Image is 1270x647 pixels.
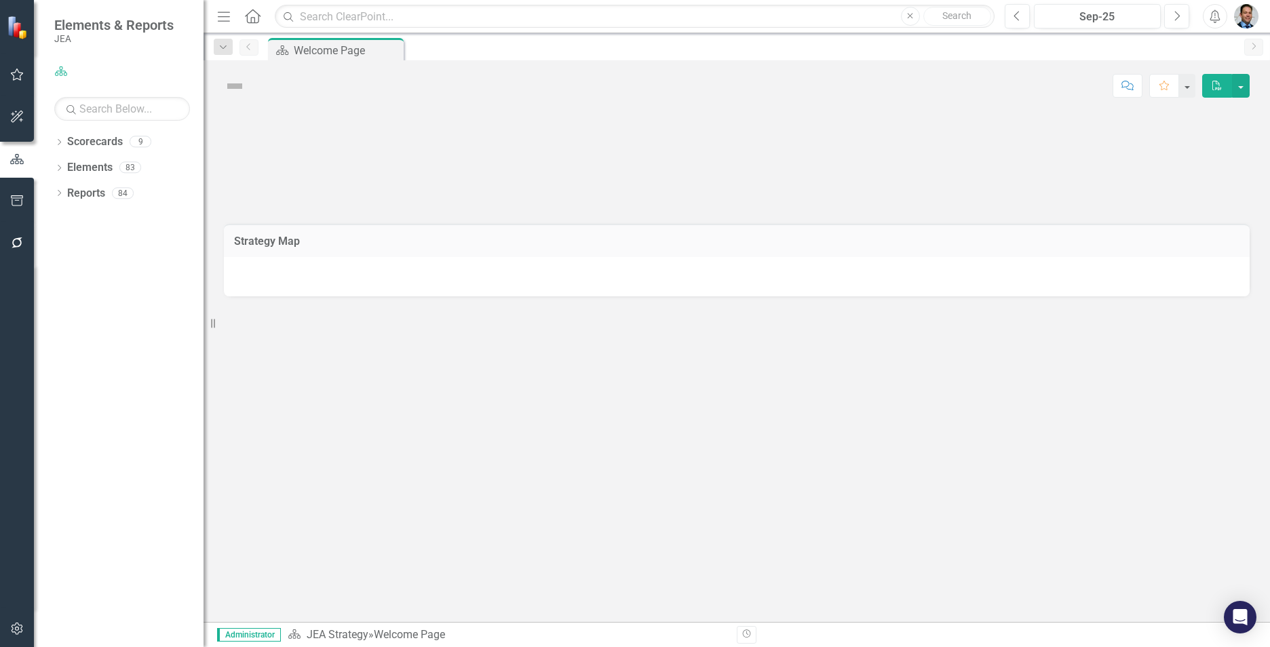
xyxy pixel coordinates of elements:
[224,75,246,97] img: Not Defined
[234,235,1239,248] h3: Strategy Map
[54,17,174,33] span: Elements & Reports
[67,134,123,150] a: Scorecards
[374,628,445,641] div: Welcome Page
[217,628,281,642] span: Administrator
[54,97,190,121] input: Search Below...
[1034,4,1161,28] button: Sep-25
[1234,4,1258,28] img: Christopher Barrett
[112,187,134,199] div: 84
[307,628,368,641] a: JEA Strategy
[294,42,400,59] div: Welcome Page
[119,162,141,174] div: 83
[942,10,971,21] span: Search
[7,15,31,39] img: ClearPoint Strategy
[67,186,105,201] a: Reports
[923,7,991,26] button: Search
[288,627,727,643] div: »
[67,160,113,176] a: Elements
[275,5,995,28] input: Search ClearPoint...
[54,33,174,44] small: JEA
[1039,9,1156,25] div: Sep-25
[130,136,151,148] div: 9
[1224,601,1256,633] div: Open Intercom Messenger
